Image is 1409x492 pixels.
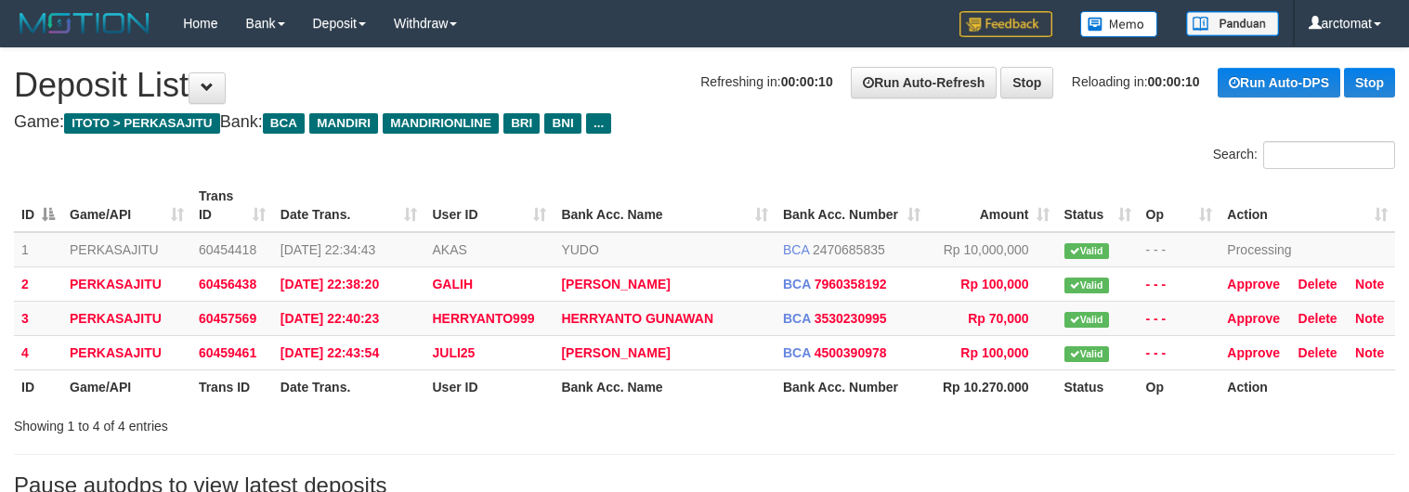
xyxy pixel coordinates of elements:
td: Processing [1220,232,1395,267]
span: 60456438 [199,277,256,291]
th: Action [1220,369,1395,404]
img: panduan.png [1186,11,1279,36]
a: Run Auto-Refresh [851,67,997,98]
a: Stop [1000,67,1053,98]
span: MANDIRIONLINE [383,113,499,134]
th: Status [1057,369,1139,404]
span: [DATE] 22:34:43 [280,242,375,257]
th: User ID [424,369,554,404]
span: Rp 100,000 [960,345,1028,360]
th: Game/API: activate to sort column ascending [62,179,191,232]
th: Bank Acc. Name [554,369,776,404]
th: User ID: activate to sort column ascending [424,179,554,232]
span: BCA [263,113,305,134]
a: Stop [1344,68,1395,97]
th: Trans ID [191,369,273,404]
input: Search: [1263,141,1395,169]
td: - - - [1139,301,1220,335]
a: HERRYANTO GUNAWAN [561,311,713,326]
span: Rp 10,000,000 [944,242,1029,257]
span: Rp 100,000 [960,277,1028,291]
span: [DATE] 22:40:23 [280,311,379,326]
h1: Deposit List [14,67,1395,104]
span: Valid transaction [1064,346,1109,362]
td: PERKASAJITU [62,335,191,369]
span: Rp 70,000 [968,311,1028,326]
span: HERRYANTO999 [432,311,534,326]
span: ... [586,113,611,134]
td: 2 [14,266,62,301]
th: ID: activate to sort column descending [14,179,62,232]
th: Trans ID: activate to sort column ascending [191,179,273,232]
td: PERKASAJITU [62,232,191,267]
th: Status: activate to sort column ascending [1057,179,1139,232]
span: [DATE] 22:38:20 [280,277,379,291]
a: Note [1355,311,1384,326]
a: Approve [1227,277,1280,291]
span: 60459461 [199,345,256,360]
span: [DATE] 22:43:54 [280,345,379,360]
div: Showing 1 to 4 of 4 entries [14,409,573,435]
a: Approve [1227,345,1280,360]
span: BCA [783,277,811,291]
span: 60457569 [199,311,256,326]
td: 4 [14,335,62,369]
span: 60454418 [199,242,256,257]
th: Bank Acc. Number: activate to sort column ascending [776,179,928,232]
strong: 00:00:10 [781,74,833,89]
span: MANDIRI [309,113,378,134]
a: Note [1355,277,1384,291]
td: - - - [1139,232,1220,267]
a: [PERSON_NAME] [561,277,670,291]
span: Reloading in: [1072,74,1200,89]
a: Delete [1298,311,1337,326]
td: 3 [14,301,62,335]
span: BCA [783,345,811,360]
a: Approve [1227,311,1280,326]
span: JULI25 [432,345,475,360]
span: Copy 7960358192 to clipboard [815,277,887,291]
a: Run Auto-DPS [1218,68,1340,97]
span: Valid transaction [1064,243,1109,259]
th: Op [1139,369,1220,404]
span: BRI [503,113,540,134]
th: Bank Acc. Name: activate to sort column ascending [554,179,776,232]
strong: 00:00:10 [1148,74,1200,89]
th: Date Trans.: activate to sort column ascending [273,179,425,232]
span: GALIH [432,277,473,291]
span: Refreshing in: [700,74,832,89]
td: 1 [14,232,62,267]
span: Copy 4500390978 to clipboard [815,345,887,360]
a: Delete [1298,277,1337,291]
th: ID [14,369,62,404]
img: MOTION_logo.png [14,9,155,37]
th: Amount: activate to sort column ascending [928,179,1057,232]
th: Game/API [62,369,191,404]
img: Button%20Memo.svg [1080,11,1158,37]
td: - - - [1139,266,1220,301]
a: YUDO [561,242,598,257]
span: BNI [544,113,581,134]
th: Op: activate to sort column ascending [1139,179,1220,232]
th: Rp 10.270.000 [928,369,1057,404]
a: Note [1355,345,1384,360]
span: AKAS [432,242,466,257]
a: [PERSON_NAME] [561,345,670,360]
th: Bank Acc. Number [776,369,928,404]
span: Copy 2470685835 to clipboard [813,242,885,257]
a: Delete [1298,345,1337,360]
span: ITOTO > PERKASAJITU [64,113,220,134]
span: Copy 3530230995 to clipboard [815,311,887,326]
label: Search: [1213,141,1395,169]
th: Date Trans. [273,369,425,404]
span: BCA [783,311,811,326]
h4: Game: Bank: [14,113,1395,132]
span: Valid transaction [1064,312,1109,328]
img: Feedback.jpg [959,11,1052,37]
td: PERKASAJITU [62,266,191,301]
td: PERKASAJITU [62,301,191,335]
td: - - - [1139,335,1220,369]
span: Valid transaction [1064,278,1109,293]
th: Action: activate to sort column ascending [1220,179,1395,232]
span: BCA [783,242,809,257]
